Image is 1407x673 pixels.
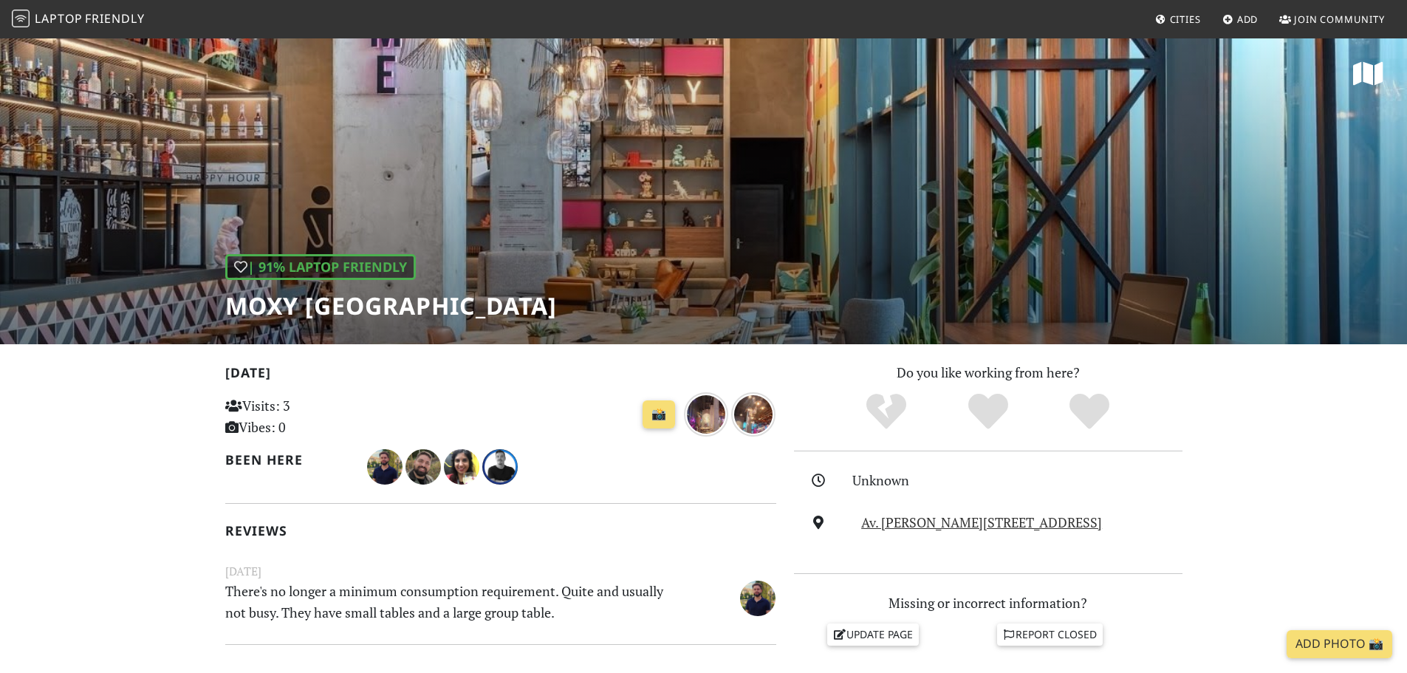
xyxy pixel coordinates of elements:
[1294,13,1385,26] span: Join Community
[731,403,776,421] a: 8 months ago
[225,523,776,539] h2: Reviews
[405,457,444,474] span: Pedro Benevides
[794,592,1182,614] p: Missing or incorrect information?
[367,449,403,485] img: 5917-dilvane.jpg
[643,400,675,428] a: 📸
[1149,6,1207,33] a: Cities
[225,254,416,280] div: | 91% Laptop Friendly
[216,581,691,624] p: There's no longer a minimum consumption requirement. Quite and usually not busy. They have small ...
[12,7,145,33] a: LaptopFriendly LaptopFriendly
[405,449,441,485] img: 5339-pedro.jpg
[731,392,776,437] img: 8 months ago
[225,365,776,386] h2: [DATE]
[861,513,1102,531] a: Av. [PERSON_NAME][STREET_ADDRESS]
[937,392,1039,432] div: Yes
[12,10,30,27] img: LaptopFriendly
[1216,6,1264,33] a: Add
[794,362,1182,383] p: Do you like working from here?
[216,562,785,581] small: [DATE]
[225,395,397,438] p: Visits: 3 Vibes: 0
[1273,6,1391,33] a: Join Community
[740,587,776,605] span: Dilvane Zanardine
[852,470,1191,491] div: Unknown
[85,10,144,27] span: Friendly
[35,10,83,27] span: Laptop
[482,449,518,485] img: 3322-luis.jpg
[444,457,482,474] span: Beatriz Teixeira
[827,624,919,646] a: Update page
[444,449,479,485] img: 5004-beatriz.jpg
[225,292,557,320] h1: Moxy [GEOGRAPHIC_DATA]
[684,392,728,437] img: 8 months ago
[1237,13,1259,26] span: Add
[997,624,1103,646] a: Report closed
[367,457,405,474] span: Dilvane Zanardine
[684,403,731,421] a: 8 months ago
[225,452,350,468] h2: Been here
[740,581,776,616] img: 5917-dilvane.jpg
[1170,13,1201,26] span: Cities
[1038,392,1140,432] div: Definitely!
[835,392,937,432] div: No
[482,457,518,474] span: Luis Vieira
[1287,630,1392,658] a: Add Photo 📸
